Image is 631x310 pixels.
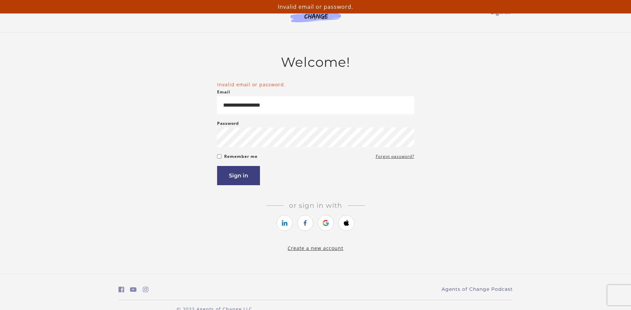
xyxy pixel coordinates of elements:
a: Forgot password? [376,152,414,161]
i: https://www.instagram.com/agentsofchangeprep/ (Open in a new window) [143,286,149,293]
a: https://www.facebook.com/groups/aswbtestprep (Open in a new window) [119,285,124,294]
span: Or sign in with [284,201,348,209]
a: https://courses.thinkific.com/users/auth/facebook?ss%5Breferral%5D=&ss%5Buser_return_to%5D=&ss%5B... [297,215,313,231]
a: Create a new account [288,245,343,251]
a: Agents of Change Podcast [442,286,513,293]
a: https://courses.thinkific.com/users/auth/linkedin?ss%5Breferral%5D=&ss%5Buser_return_to%5D=&ss%5B... [277,215,293,231]
i: https://www.facebook.com/groups/aswbtestprep (Open in a new window) [119,286,124,293]
label: Password [217,119,239,128]
li: Invalid email or password. [217,81,414,88]
a: https://courses.thinkific.com/users/auth/google?ss%5Breferral%5D=&ss%5Buser_return_to%5D=&ss%5Bvi... [318,215,334,231]
button: Sign in [217,166,260,185]
a: https://www.youtube.com/c/AgentsofChangeTestPrepbyMeaganMitchell (Open in a new window) [130,285,137,294]
h2: Welcome! [217,54,414,70]
p: Invalid email or password. [3,3,628,11]
label: Remember me [224,152,258,161]
img: Agents of Change Logo [283,7,348,22]
a: https://www.instagram.com/agentsofchangeprep/ (Open in a new window) [143,285,149,294]
a: https://courses.thinkific.com/users/auth/apple?ss%5Breferral%5D=&ss%5Buser_return_to%5D=&ss%5Bvis... [338,215,354,231]
label: Email [217,88,230,96]
i: https://www.youtube.com/c/AgentsofChangeTestPrepbyMeaganMitchell (Open in a new window) [130,286,137,293]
